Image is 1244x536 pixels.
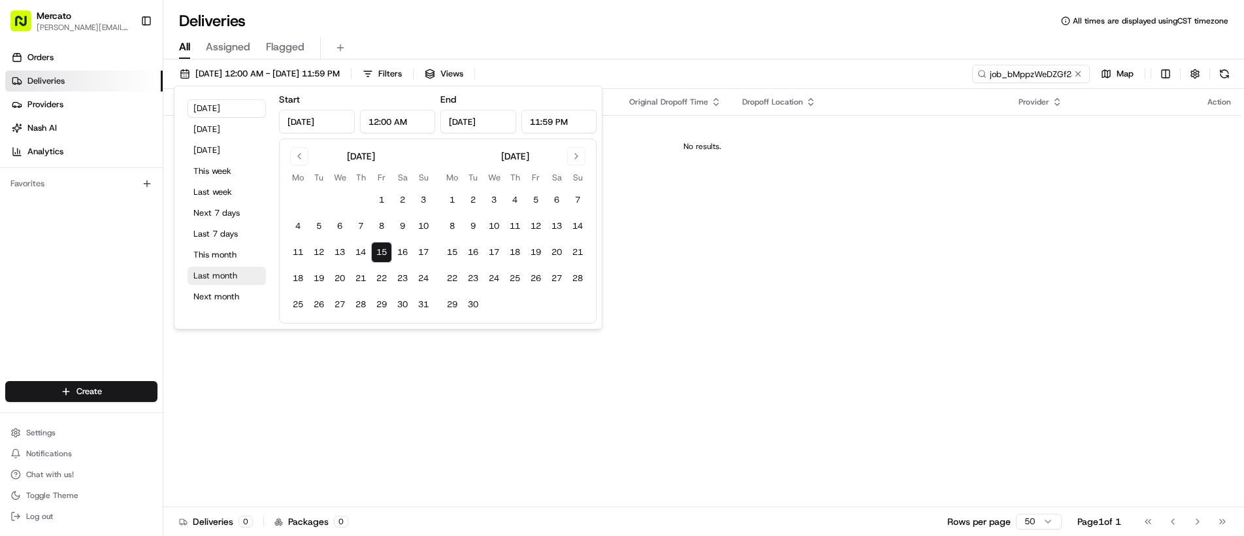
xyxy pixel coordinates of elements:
button: 27 [329,294,350,315]
button: Go to previous month [290,147,308,165]
img: Nash [13,13,39,39]
button: Last 7 days [188,225,266,243]
th: Friday [371,171,392,184]
div: Favorites [5,173,157,194]
div: Deliveries [179,515,253,528]
button: 7 [567,190,588,210]
button: 23 [463,268,483,289]
div: 💻 [110,191,121,201]
button: 12 [525,216,546,237]
button: [DATE] 12:00 AM - [DATE] 11:59 PM [174,65,346,83]
button: Map [1095,65,1139,83]
button: 5 [308,216,329,237]
span: Log out [26,511,53,522]
button: 25 [504,268,525,289]
button: 19 [308,268,329,289]
button: Next month [188,288,266,306]
button: Filters [357,65,408,83]
button: Refresh [1215,65,1234,83]
span: Create [76,386,102,397]
th: Sunday [567,171,588,184]
button: 20 [546,242,567,263]
div: [DATE] [347,150,375,163]
span: Analytics [27,146,63,158]
button: 16 [463,242,483,263]
span: Filters [378,68,402,80]
button: 10 [413,216,434,237]
input: Time [360,110,436,133]
span: Notifications [26,448,72,459]
button: 30 [463,294,483,315]
span: Chat with us! [26,469,74,480]
button: 21 [567,242,588,263]
th: Saturday [392,171,413,184]
button: 13 [546,216,567,237]
img: 1736555255976-a54dd68f-1ca7-489b-9aae-adbdc363a1c4 [13,125,37,148]
button: 10 [483,216,504,237]
button: 31 [413,294,434,315]
button: 20 [329,268,350,289]
button: 18 [504,242,525,263]
th: Saturday [546,171,567,184]
th: Monday [442,171,463,184]
button: Toggle Theme [5,486,157,505]
span: Original Dropoff Time [629,97,708,107]
p: Welcome 👋 [13,52,238,73]
span: Knowledge Base [26,190,100,203]
span: Orders [27,52,54,63]
button: 7 [350,216,371,237]
th: Tuesday [308,171,329,184]
button: 15 [371,242,392,263]
button: 11 [287,242,308,263]
div: Page 1 of 1 [1077,515,1121,528]
p: Rows per page [947,515,1011,528]
button: Last week [188,183,266,201]
button: Start new chat [222,129,238,144]
button: 26 [308,294,329,315]
span: All times are displayed using CST timezone [1073,16,1228,26]
span: Settings [26,427,56,438]
button: Next 7 days [188,204,266,222]
button: Create [5,381,157,402]
span: Map [1117,68,1134,80]
button: 3 [413,190,434,210]
button: 29 [442,294,463,315]
span: Assigned [206,39,250,55]
button: 16 [392,242,413,263]
button: 25 [287,294,308,315]
button: 6 [329,216,350,237]
button: [PERSON_NAME][EMAIL_ADDRESS][PERSON_NAME][DOMAIN_NAME] [37,22,130,33]
button: 29 [371,294,392,315]
button: Last month [188,267,266,285]
th: Thursday [504,171,525,184]
span: [DATE] 12:00 AM - [DATE] 11:59 PM [195,68,340,80]
button: 1 [442,190,463,210]
button: Mercato [37,9,71,22]
a: 💻API Documentation [105,184,215,208]
button: 2 [463,190,483,210]
button: 3 [483,190,504,210]
button: [DATE] [188,141,266,159]
input: Clear [34,84,216,98]
span: Deliveries [27,75,65,87]
span: Flagged [266,39,304,55]
div: 0 [238,516,253,528]
button: Mercato[PERSON_NAME][EMAIL_ADDRESS][PERSON_NAME][DOMAIN_NAME] [5,5,135,37]
span: Nash AI [27,122,57,134]
div: Packages [274,515,348,528]
button: 6 [546,190,567,210]
th: Friday [525,171,546,184]
button: 4 [287,216,308,237]
a: 📗Knowledge Base [8,184,105,208]
input: Date [440,110,516,133]
button: 13 [329,242,350,263]
button: 9 [392,216,413,237]
button: 9 [463,216,483,237]
div: [DATE] [501,150,529,163]
th: Wednesday [329,171,350,184]
th: Wednesday [483,171,504,184]
h1: Deliveries [179,10,246,31]
span: Pylon [130,222,158,231]
button: 15 [442,242,463,263]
